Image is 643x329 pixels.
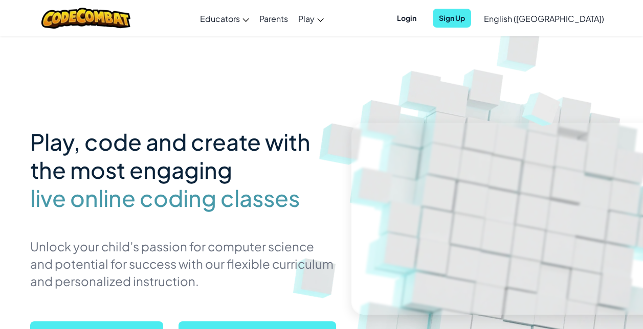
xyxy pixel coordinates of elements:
img: CodeCombat logo [41,8,131,29]
a: Parents [254,5,293,32]
img: Overlap cubes [507,76,579,140]
span: live online coding classes [30,184,300,212]
button: Sign Up [433,9,471,28]
button: Login [391,9,423,28]
a: English ([GEOGRAPHIC_DATA]) [479,5,609,32]
a: Educators [195,5,254,32]
p: Unlock your child’s passion for computer science and potential for success with our flexible curr... [30,238,336,290]
span: Play [298,13,315,24]
span: Play, code and create with the most engaging [30,127,311,184]
span: English ([GEOGRAPHIC_DATA]) [484,13,604,24]
a: Play [293,5,329,32]
span: Educators [200,13,240,24]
